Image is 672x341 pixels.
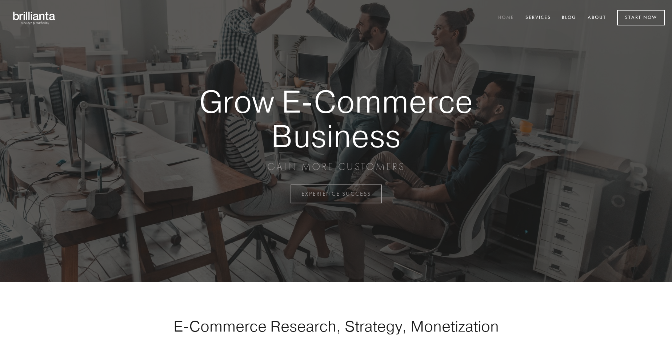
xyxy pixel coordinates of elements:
a: About [583,12,611,24]
a: Home [493,12,519,24]
img: brillianta - research, strategy, marketing [7,7,62,28]
a: Blog [557,12,581,24]
h1: E-Commerce Research, Strategy, Monetization [151,317,521,335]
strong: Grow E-Commerce Business [174,84,498,153]
a: EXPERIENCE SUCCESS [291,184,382,203]
p: GAIN MORE CUSTOMERS [174,160,498,173]
a: Services [521,12,556,24]
a: Start Now [617,10,665,25]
